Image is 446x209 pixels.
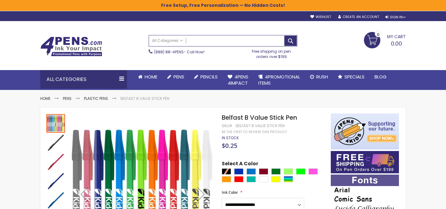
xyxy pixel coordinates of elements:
[222,176,231,182] div: Orange
[200,73,218,80] span: Pencils
[333,70,369,84] a: Specials
[364,32,406,47] a: 0.00 0
[316,73,328,80] span: Rush
[271,168,281,175] div: Green
[234,176,243,182] div: Red
[84,96,108,101] a: Plastic Pens
[40,96,50,101] a: Home
[246,47,298,59] div: Free shipping on pen orders over $199
[369,70,391,84] a: Blog
[222,130,287,134] a: Be the first to review this product
[374,73,387,80] span: Blog
[63,96,72,101] a: Pens
[46,133,65,152] img: Belfast B Value Stick Pen
[189,70,223,84] a: Pencils
[271,176,281,182] div: Yellow
[46,113,66,133] div: Belfast B Value Stick Pen
[377,32,379,38] span: 0
[149,35,186,46] a: All Categories
[162,70,189,84] a: Pens
[331,151,399,173] img: Free shipping on orders over $199
[259,176,268,182] div: White
[120,96,169,101] li: Belfast B Value Stick Pen
[46,172,65,190] img: Belfast B Value Stick Pen
[46,133,66,152] div: Belfast B Value Stick Pen
[331,113,399,149] img: 4pens 4 kids
[258,73,300,86] span: 4PROMOTIONAL ITEMS
[385,15,406,20] div: Sign In
[308,168,318,175] div: Pink
[223,70,253,90] a: 4Pens4impact
[247,168,256,175] div: Blue Light
[222,123,233,128] strong: SKU
[222,113,297,122] span: Belfast B Value Stick Pen
[228,73,248,86] span: 4Pens 4impact
[305,70,333,84] a: Rush
[234,168,243,175] div: Blue
[236,123,285,128] div: Belfast B Value Stick Pen
[222,160,258,169] span: Select A Color
[310,15,331,19] a: Wishlist
[222,135,239,140] span: In stock
[247,176,256,182] div: Teal
[40,70,127,89] div: All Categories
[40,37,102,56] img: 4Pens Custom Pens and Promotional Products
[222,190,238,195] span: Ink Color
[154,49,184,55] a: (888) 88-4PENS
[133,70,162,84] a: Home
[46,153,65,171] img: Belfast B Value Stick Pen
[173,73,184,80] span: Pens
[145,73,157,80] span: Home
[222,136,239,140] div: Availability
[284,168,293,175] div: Green Light
[152,38,183,43] span: All Categories
[284,176,293,182] div: Assorted
[338,15,379,19] a: Create an Account
[222,141,237,150] span: $0.25
[296,168,305,175] div: Lime Green
[391,40,402,47] span: 0.00
[154,49,204,55] span: - Call Now!
[259,168,268,175] div: Burgundy
[46,171,66,190] div: Belfast B Value Stick Pen
[253,70,305,90] a: 4PROMOTIONALITEMS
[344,73,365,80] span: Specials
[46,152,66,171] div: Belfast B Value Stick Pen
